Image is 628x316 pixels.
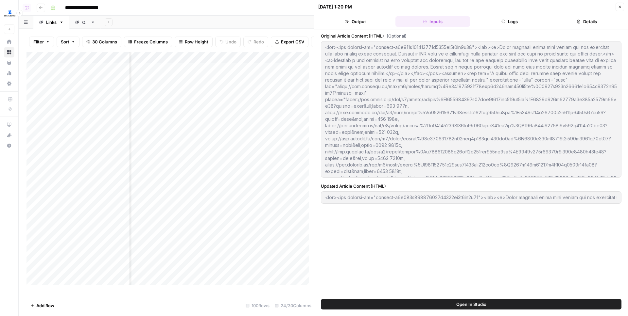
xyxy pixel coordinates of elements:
[4,130,14,140] button: What's new?
[243,37,268,47] button: Redo
[321,33,621,39] label: Original Article Content (HTML)
[225,39,236,45] span: Undo
[271,37,308,47] button: Export CSV
[272,300,314,311] div: 24/30 Columns
[456,301,486,308] span: Open In Studio
[185,39,208,45] span: Row Height
[36,302,54,309] span: Add Row
[33,39,44,45] span: Filter
[253,39,264,45] span: Redo
[4,130,14,140] div: What's new?
[175,37,213,47] button: Row Height
[134,39,168,45] span: Freeze Columns
[473,16,547,27] button: Logs
[4,119,14,130] a: AirOps Academy
[4,140,14,151] button: Help + Support
[4,5,14,22] button: Workspace: LegalZoom
[243,300,272,311] div: 100 Rows
[4,78,14,89] a: Settings
[395,16,470,27] button: Inputs
[124,37,172,47] button: Freeze Columns
[57,37,79,47] button: Sort
[26,300,58,311] button: Add Row
[46,19,57,25] div: Links
[4,8,16,19] img: LegalZoom Logo
[4,37,14,47] a: Home
[82,19,88,25] div: QA
[82,37,121,47] button: 30 Columns
[318,4,352,10] div: [DATE] 1:20 PM
[69,16,101,29] a: QA
[33,16,69,29] a: Links
[61,39,69,45] span: Sort
[92,39,117,45] span: 30 Columns
[215,37,241,47] button: Undo
[281,39,304,45] span: Export CSV
[321,299,621,309] button: Open In Studio
[549,16,624,27] button: Details
[29,37,54,47] button: Filter
[387,33,407,39] span: (Optional)
[318,16,393,27] button: Output
[4,47,14,57] a: Browse
[4,57,14,68] a: Your Data
[4,68,14,78] a: Usage
[321,183,621,189] label: Updated Article Content (HTML)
